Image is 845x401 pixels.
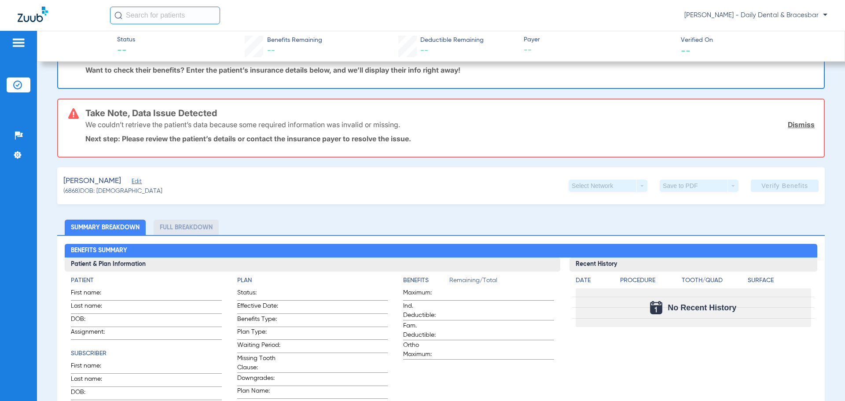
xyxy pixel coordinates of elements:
span: Plan Type: [237,327,280,339]
span: Last name: [71,302,114,313]
img: Search Icon [114,11,122,19]
span: Downgrades: [237,374,280,386]
span: Assignment: [71,327,114,339]
a: Dismiss [788,120,815,129]
app-breakdown-title: Date [576,276,613,288]
span: Remaining/Total [449,276,554,288]
app-breakdown-title: Tooth/Quad [682,276,745,288]
h2: Benefits Summary [65,244,817,258]
span: -- [681,46,691,55]
h3: Recent History [569,258,817,272]
span: DOB: [71,388,114,400]
span: Benefits Type: [237,315,280,327]
span: Deductible Remaining [420,36,484,45]
span: Payer [524,35,673,44]
span: Waiting Period: [237,341,280,353]
img: error-icon [68,108,79,119]
span: Ortho Maximum: [403,341,446,359]
span: DOB: [71,315,114,327]
span: First name: [71,288,114,300]
span: [PERSON_NAME] [63,176,121,187]
span: Benefits Remaining [267,36,322,45]
img: Zuub Logo [18,7,48,22]
h4: Surface [748,276,811,285]
input: Search for patients [110,7,220,24]
h4: Subscriber [71,349,221,358]
img: Calendar [650,301,662,314]
p: We couldn’t retrieve the patient’s data because some required information was invalid or missing. [85,120,400,129]
p: Want to check their benefits? Enter the patient’s insurance details below, and we’ll display thei... [85,66,815,74]
span: No Recent History [668,303,736,312]
span: Missing Tooth Clause: [237,354,280,372]
span: Status: [237,288,280,300]
h3: Patient & Plan Information [65,258,560,272]
span: -- [420,47,428,55]
h4: Benefits [403,276,449,285]
span: Last name: [71,375,114,386]
p: Next step: Please review the patient’s details or contact the insurance payer to resolve the issue. [85,134,815,143]
li: Summary Breakdown [65,220,146,235]
h4: Tooth/Quad [682,276,745,285]
h4: Date [576,276,613,285]
span: First name: [71,361,114,373]
li: Full Breakdown [154,220,219,235]
span: Effective Date: [237,302,280,313]
h3: Take Note, Data Issue Detected [85,109,815,118]
span: Status [117,35,135,44]
img: hamburger-icon [11,37,26,48]
span: Plan Name: [237,386,280,398]
span: -- [524,45,673,56]
app-breakdown-title: Surface [748,276,811,288]
span: -- [267,47,275,55]
span: Edit [132,178,140,187]
app-breakdown-title: Benefits [403,276,449,288]
span: (6868) DOB: [DEMOGRAPHIC_DATA] [63,187,162,196]
h4: Patient [71,276,221,285]
iframe: Chat Widget [801,359,845,401]
app-breakdown-title: Procedure [620,276,679,288]
span: -- [117,45,135,57]
span: Maximum: [403,288,446,300]
span: Verified On [681,36,830,45]
h4: Procedure [620,276,679,285]
span: Ind. Deductible: [403,302,446,320]
span: Fam. Deductible: [403,321,446,340]
h4: Plan [237,276,388,285]
span: [PERSON_NAME] - Daily Dental & Bracesbar [684,11,827,20]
